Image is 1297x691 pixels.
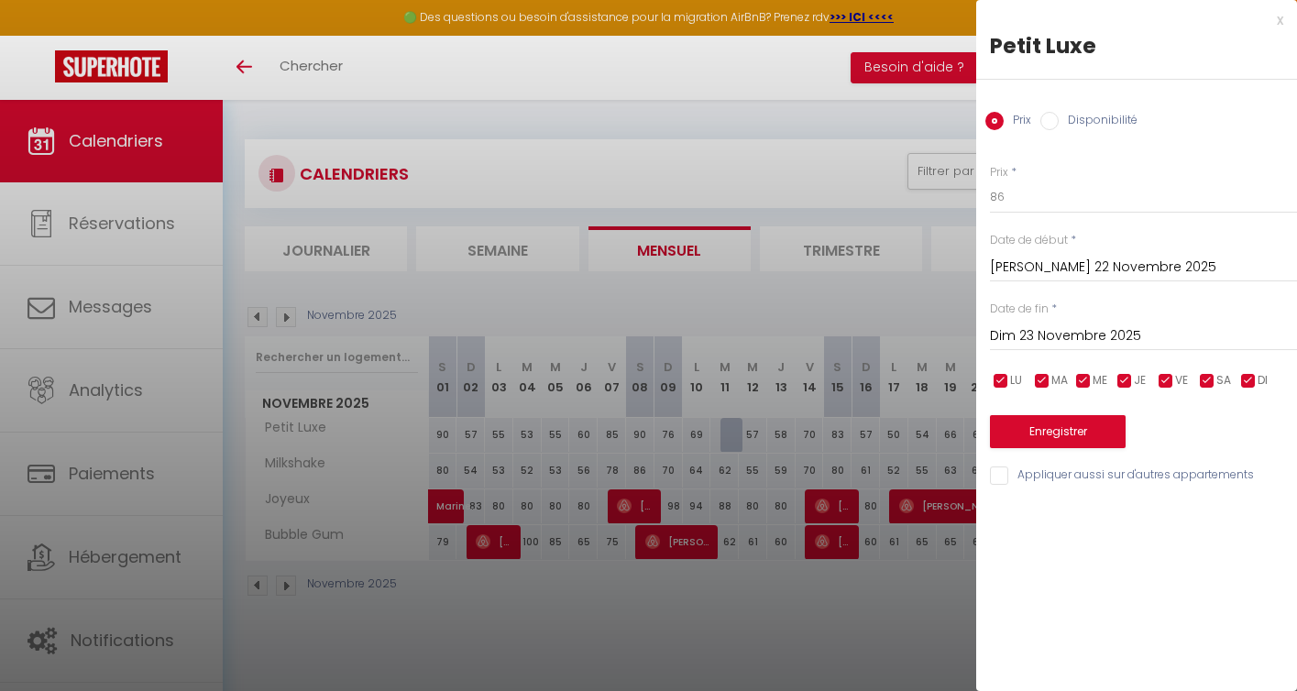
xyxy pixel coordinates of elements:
label: Disponibilité [1059,112,1138,132]
div: x [976,9,1283,31]
span: JE [1134,372,1146,389]
span: LU [1010,372,1022,389]
span: VE [1175,372,1188,389]
span: SA [1216,372,1231,389]
span: DI [1258,372,1268,389]
div: Petit Luxe [990,31,1283,60]
label: Date de début [990,232,1068,249]
label: Prix [1004,112,1031,132]
span: ME [1093,372,1107,389]
label: Prix [990,164,1008,181]
button: Enregistrer [990,415,1126,448]
span: MA [1051,372,1068,389]
label: Date de fin [990,301,1049,318]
